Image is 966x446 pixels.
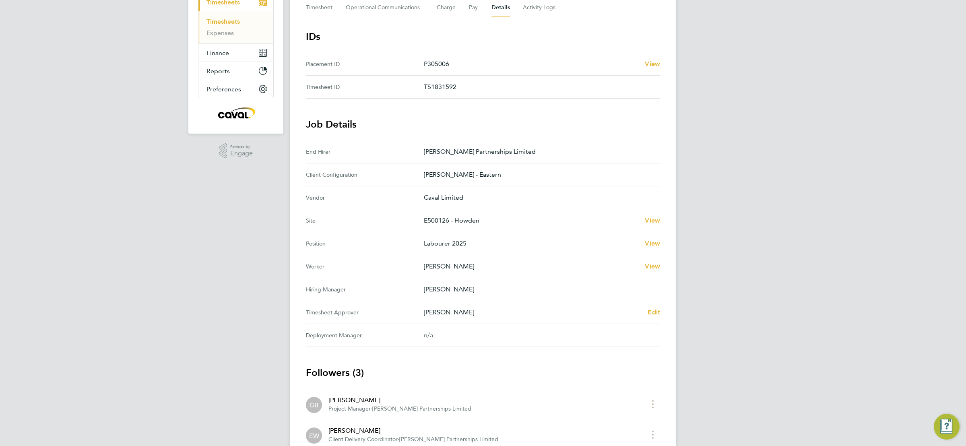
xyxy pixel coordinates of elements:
p: [PERSON_NAME] [424,308,641,317]
button: Preferences [198,80,273,98]
div: Deployment Manager [306,330,424,340]
p: [PERSON_NAME] [424,285,654,294]
a: Expenses [206,29,234,37]
h3: Followers (3) [306,366,660,379]
span: View [645,240,660,247]
span: Project Manager [328,405,371,412]
div: [PERSON_NAME] [328,395,471,405]
div: Timesheet ID [306,82,424,92]
div: Worker [306,262,424,271]
a: View [645,59,660,69]
div: Emma Wells [306,427,322,444]
div: Hiring Manager [306,285,424,294]
span: Preferences [206,85,241,93]
a: View [645,262,660,271]
div: n/a [424,330,647,340]
a: Powered byEngage [219,143,253,159]
div: Timesheet Approver [306,308,424,317]
img: caval-logo-retina.png [216,106,256,119]
span: EW [309,431,319,440]
p: E500126 - Howden [424,216,638,225]
span: Client Delivery Coordinator [328,436,398,443]
p: [PERSON_NAME] Partnerships Limited [424,147,654,157]
span: View [645,217,660,224]
a: Go to home page [198,106,274,119]
span: Reports [206,67,230,75]
span: [PERSON_NAME] Partnerships Limited [399,436,498,443]
span: [PERSON_NAME] Partnerships Limited [372,405,471,412]
div: Client Configuration [306,170,424,180]
button: Engage Resource Center [934,414,960,440]
p: [PERSON_NAME] - Eastern [424,170,654,180]
span: View [645,262,660,270]
div: [PERSON_NAME] [328,426,498,436]
button: Finance [198,44,273,62]
span: View [645,60,660,68]
div: Site [306,216,424,225]
button: Reports [198,62,273,80]
div: Position [306,239,424,248]
span: · [371,405,372,412]
p: Labourer 2025 [424,239,638,248]
span: · [398,436,399,443]
span: Edit [648,308,660,316]
p: Caval Limited [424,193,654,202]
a: View [645,239,660,248]
div: Timesheets [198,11,273,43]
span: GB [310,401,318,409]
div: End Hirer [306,147,424,157]
a: Timesheets [206,18,240,25]
p: TS1831592 [424,82,654,92]
h3: Job Details [306,118,660,131]
a: Edit [648,308,660,317]
span: Powered by [230,143,253,150]
span: Engage [230,150,253,157]
p: [PERSON_NAME] [424,262,638,271]
a: View [645,216,660,225]
div: Giles Burton [306,397,322,413]
div: Vendor [306,193,424,202]
div: Placement ID [306,59,424,69]
h3: IDs [306,30,660,43]
p: P305006 [424,59,638,69]
button: timesheet menu [646,428,660,441]
span: Finance [206,49,229,57]
button: timesheet menu [646,398,660,410]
